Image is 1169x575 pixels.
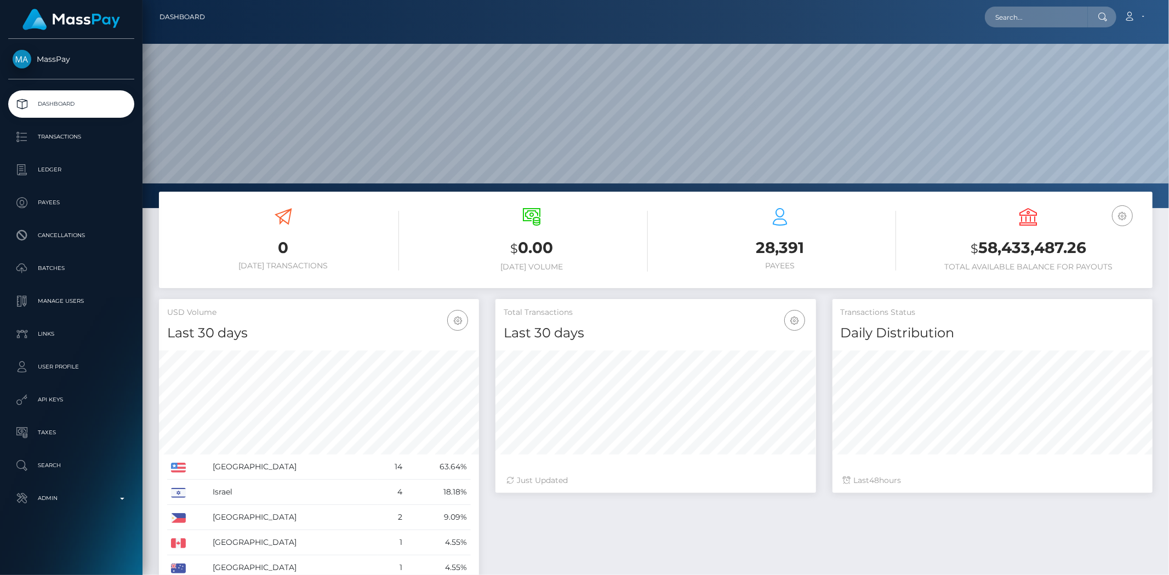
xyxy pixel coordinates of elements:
[22,9,120,30] img: MassPay Logo
[8,419,134,446] a: Taxes
[870,475,880,485] span: 48
[843,475,1142,486] div: Last hours
[8,485,134,512] a: Admin
[8,123,134,151] a: Transactions
[13,293,130,309] p: Manage Users
[167,324,471,343] h4: Last 30 days
[510,241,518,256] small: $
[167,261,399,271] h6: [DATE] Transactions
[415,237,647,260] h3: 0.00
[415,262,647,272] h6: [DATE] Volume
[664,237,896,258] h3: 28,391
[209,505,378,530] td: [GEOGRAPHIC_DATA]
[13,50,31,68] img: MassPay
[159,5,205,28] a: Dashboard
[504,307,807,318] h5: Total Transactions
[913,237,1144,260] h3: 58,433,487.26
[13,162,130,178] p: Ledger
[8,320,134,348] a: Links
[13,457,130,474] p: Search
[406,505,471,530] td: 9.09%
[504,324,807,343] h4: Last 30 days
[13,260,130,277] p: Batches
[171,488,186,498] img: IL.png
[171,538,186,548] img: CA.png
[209,480,378,505] td: Israel
[13,359,130,375] p: User Profile
[378,505,406,530] td: 2
[406,455,471,480] td: 63.64%
[13,194,130,211] p: Payees
[171,563,186,573] img: AU.png
[8,353,134,381] a: User Profile
[378,455,406,480] td: 14
[841,324,1144,343] h4: Daily Distribution
[8,452,134,479] a: Search
[167,237,399,258] h3: 0
[8,287,134,315] a: Manage Users
[406,530,471,555] td: 4.55%
[209,455,378,480] td: [GEOGRAPHIC_DATA]
[378,480,406,505] td: 4
[8,156,134,183] a: Ledger
[8,386,134,413] a: API Keys
[13,424,130,441] p: Taxes
[8,54,134,64] span: MassPay
[13,129,130,145] p: Transactions
[209,530,378,555] td: [GEOGRAPHIC_DATA]
[8,222,134,249] a: Cancellations
[971,241,978,256] small: $
[171,513,186,523] img: PH.png
[8,189,134,216] a: Payees
[913,262,1144,272] h6: Total Available Balance for Payouts
[841,307,1144,318] h5: Transactions Status
[13,392,130,408] p: API Keys
[406,480,471,505] td: 18.18%
[506,475,805,486] div: Just Updated
[8,255,134,282] a: Batches
[985,7,1088,27] input: Search...
[167,307,471,318] h5: USD Volume
[13,96,130,112] p: Dashboard
[664,261,896,271] h6: Payees
[378,530,406,555] td: 1
[13,490,130,507] p: Admin
[171,463,186,473] img: US.png
[13,326,130,342] p: Links
[8,90,134,118] a: Dashboard
[13,227,130,244] p: Cancellations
